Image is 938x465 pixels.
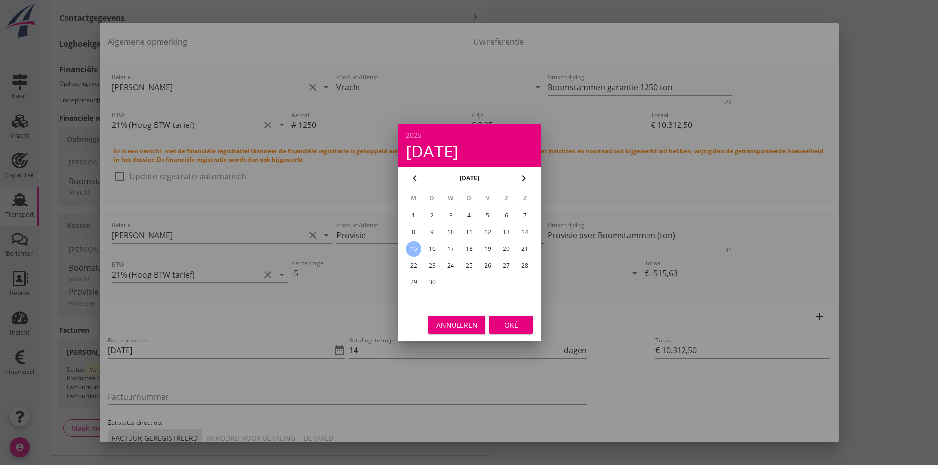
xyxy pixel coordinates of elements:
button: 16 [424,241,440,257]
th: Z [497,190,515,207]
button: 29 [405,275,421,290]
button: Oké [489,316,533,334]
th: W [442,190,459,207]
button: 8 [405,224,421,240]
button: 11 [461,224,477,240]
button: 28 [517,258,533,274]
button: 21 [517,241,533,257]
button: 7 [517,208,533,223]
button: 27 [498,258,514,274]
button: 12 [480,224,495,240]
button: Annuleren [428,316,485,334]
button: 6 [498,208,514,223]
button: 10 [443,224,458,240]
button: [DATE] [456,171,482,186]
th: D [460,190,478,207]
button: 15 [405,241,421,257]
div: 2025 [406,132,533,139]
button: 26 [480,258,495,274]
button: 4 [461,208,477,223]
button: 24 [443,258,458,274]
button: 25 [461,258,477,274]
button: 3 [443,208,458,223]
div: Annuleren [436,319,478,330]
button: 14 [517,224,533,240]
button: 22 [405,258,421,274]
button: 5 [480,208,495,223]
th: M [405,190,422,207]
div: [DATE] [406,143,533,159]
button: 2 [424,208,440,223]
th: Z [516,190,534,207]
button: 20 [498,241,514,257]
button: 13 [498,224,514,240]
button: 17 [443,241,458,257]
button: 18 [461,241,477,257]
i: chevron_left [409,172,420,184]
th: V [479,190,496,207]
button: 30 [424,275,440,290]
button: 19 [480,241,495,257]
button: 23 [424,258,440,274]
i: chevron_right [518,172,530,184]
th: D [423,190,441,207]
button: 1 [405,208,421,223]
button: 9 [424,224,440,240]
div: Oké [497,319,525,330]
